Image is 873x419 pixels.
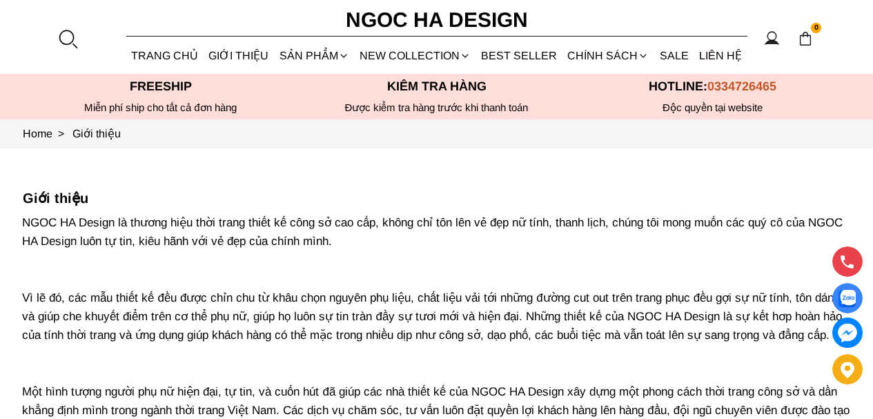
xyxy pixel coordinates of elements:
[204,37,274,74] a: GIỚI THIỆU
[23,128,72,139] a: Link to Home
[126,37,204,74] a: TRANG CHỦ
[299,101,575,114] p: Được kiểm tra hàng trước khi thanh toán
[654,37,694,74] a: SALE
[798,31,813,46] img: img-CART-ICON-ksit0nf1
[832,318,863,348] a: messenger
[274,37,354,74] div: SẢN PHẨM
[52,128,70,139] span: >
[694,37,747,74] a: LIÊN HỆ
[354,37,475,74] a: NEW COLLECTION
[387,79,487,93] font: Kiểm tra hàng
[23,190,851,206] h5: Giới thiệu
[811,23,822,34] span: 0
[832,283,863,313] a: Display image
[476,37,562,74] a: BEST SELLER
[562,37,654,74] div: Chính sách
[707,79,776,93] span: 0334726465
[72,128,121,139] a: Link to Giới thiệu
[23,79,299,94] p: Freeship
[838,290,856,307] img: Display image
[333,3,540,37] a: Ngoc Ha Design
[23,101,299,114] div: Miễn phí ship cho tất cả đơn hàng
[575,79,851,94] p: Hotline:
[575,101,851,114] h6: Độc quyền tại website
